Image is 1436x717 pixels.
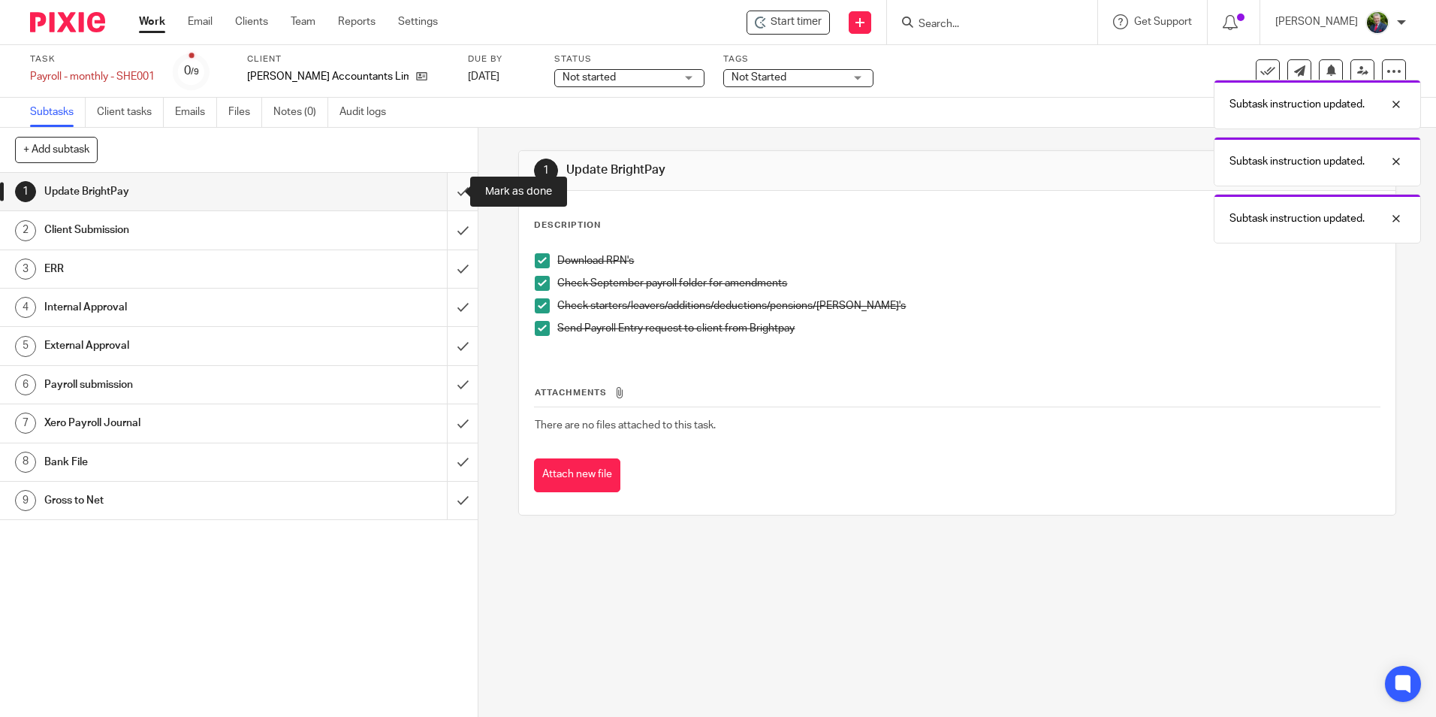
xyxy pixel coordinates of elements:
a: Email [188,14,213,29]
div: 6 [15,374,36,395]
p: Check starters/leavers/additions/deductions/pensions/[PERSON_NAME]'s [557,298,1379,313]
span: Attachments [535,389,607,397]
span: [DATE] [468,71,499,82]
div: 7 [15,413,36,434]
div: 1 [15,181,36,202]
div: 1 [534,159,558,183]
div: 8 [15,452,36,473]
a: Team [291,14,315,29]
a: Emails [175,98,217,127]
button: + Add subtask [15,137,98,162]
div: Sheil Accountants Limited - Payroll - monthly - SHE001 [747,11,830,35]
a: Subtasks [30,98,86,127]
small: /9 [191,68,199,76]
p: Download RPN's [557,253,1379,268]
a: Work [139,14,165,29]
p: Subtask instruction updated. [1229,154,1365,169]
h1: Update BrightPay [44,180,303,203]
label: Client [247,53,449,65]
h1: Payroll submission [44,374,303,396]
div: 9 [15,490,36,511]
a: Settings [398,14,438,29]
div: 2 [15,220,36,241]
h1: Xero Payroll Journal [44,412,303,434]
p: Send Payroll Entry request to client from Brightpay [557,321,1379,336]
p: Subtask instruction updated. [1229,211,1365,226]
p: [PERSON_NAME] Accountants Limited [247,69,409,84]
span: There are no files attached to this task. [535,420,716,431]
div: 3 [15,259,36,280]
a: Clients [235,14,268,29]
div: 4 [15,297,36,318]
img: download.png [1365,11,1389,35]
h1: Gross to Net [44,489,303,512]
p: Description [534,219,601,231]
label: Due by [468,53,535,65]
h1: Client Submission [44,219,303,241]
h1: Update BrightPay [566,162,989,178]
a: Reports [338,14,376,29]
span: Not started [563,72,616,83]
img: Pixie [30,12,105,32]
div: 5 [15,336,36,357]
a: Notes (0) [273,98,328,127]
p: Subtask instruction updated. [1229,97,1365,112]
p: Check September payroll folder for amendments [557,276,1379,291]
h1: External Approval [44,334,303,357]
a: Files [228,98,262,127]
a: Audit logs [339,98,397,127]
a: Client tasks [97,98,164,127]
div: 0 [184,62,199,80]
button: Attach new file [534,458,620,492]
label: Task [30,53,155,65]
h1: Internal Approval [44,296,303,319]
h1: ERR [44,258,303,280]
label: Status [554,53,704,65]
div: Payroll - monthly - SHE001 [30,69,155,84]
h1: Bank File [44,451,303,473]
